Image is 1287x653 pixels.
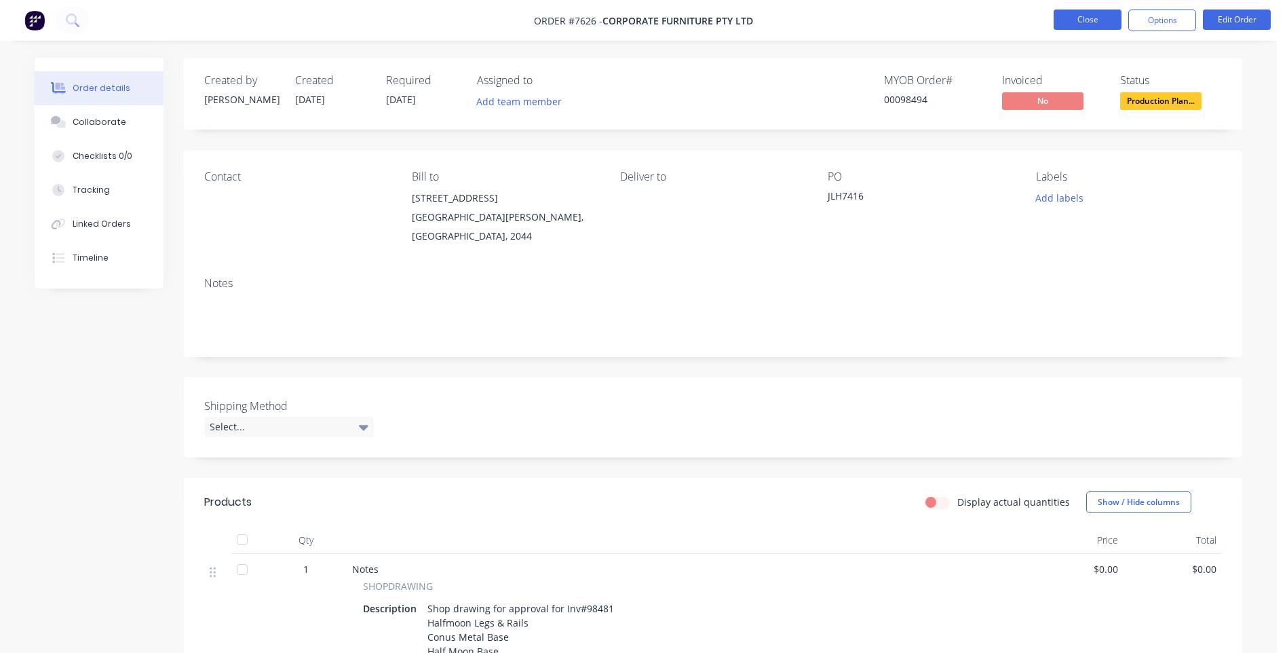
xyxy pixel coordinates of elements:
[1129,562,1216,576] span: $0.00
[1086,491,1191,513] button: Show / Hide columns
[24,10,45,31] img: Factory
[1054,10,1121,30] button: Close
[602,14,753,27] span: Corporate Furniture Pty Ltd
[363,579,433,593] span: SHOPDRAWING
[204,277,1222,290] div: Notes
[412,189,598,208] div: [STREET_ADDRESS]
[1123,527,1222,554] div: Total
[1036,170,1222,183] div: Labels
[477,74,613,87] div: Assigned to
[35,207,164,241] button: Linked Orders
[412,170,598,183] div: Bill to
[957,495,1070,509] label: Display actual quantities
[828,170,1014,183] div: PO
[477,92,569,111] button: Add team member
[1031,562,1118,576] span: $0.00
[204,170,390,183] div: Contact
[1120,92,1202,113] button: Production Plan...
[534,14,602,27] span: Order #7626 -
[295,74,370,87] div: Created
[73,82,130,94] div: Order details
[73,252,109,264] div: Timeline
[73,184,110,196] div: Tracking
[1120,74,1222,87] div: Status
[1002,74,1104,87] div: Invoiced
[1028,189,1090,207] button: Add labels
[204,494,252,510] div: Products
[204,92,279,107] div: [PERSON_NAME]
[73,116,126,128] div: Collaborate
[204,417,374,437] div: Select...
[204,74,279,87] div: Created by
[1002,92,1083,109] span: No
[35,71,164,105] button: Order details
[73,218,131,230] div: Linked Orders
[620,170,806,183] div: Deliver to
[363,599,422,618] div: Description
[386,93,416,106] span: [DATE]
[469,92,569,111] button: Add team member
[828,189,997,208] div: JLH7416
[412,189,598,246] div: [STREET_ADDRESS][GEOGRAPHIC_DATA][PERSON_NAME], [GEOGRAPHIC_DATA], 2044
[73,150,132,162] div: Checklists 0/0
[1025,527,1123,554] div: Price
[1120,92,1202,109] span: Production Plan...
[303,562,309,576] span: 1
[386,74,461,87] div: Required
[1203,10,1271,30] button: Edit Order
[295,93,325,106] span: [DATE]
[265,527,347,554] div: Qty
[1128,10,1196,31] button: Options
[35,105,164,139] button: Collaborate
[884,92,986,107] div: 00098494
[412,208,598,246] div: [GEOGRAPHIC_DATA][PERSON_NAME], [GEOGRAPHIC_DATA], 2044
[352,563,379,576] span: Notes
[204,398,374,414] label: Shipping Method
[884,74,986,87] div: MYOB Order #
[35,139,164,173] button: Checklists 0/0
[35,173,164,207] button: Tracking
[35,241,164,275] button: Timeline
